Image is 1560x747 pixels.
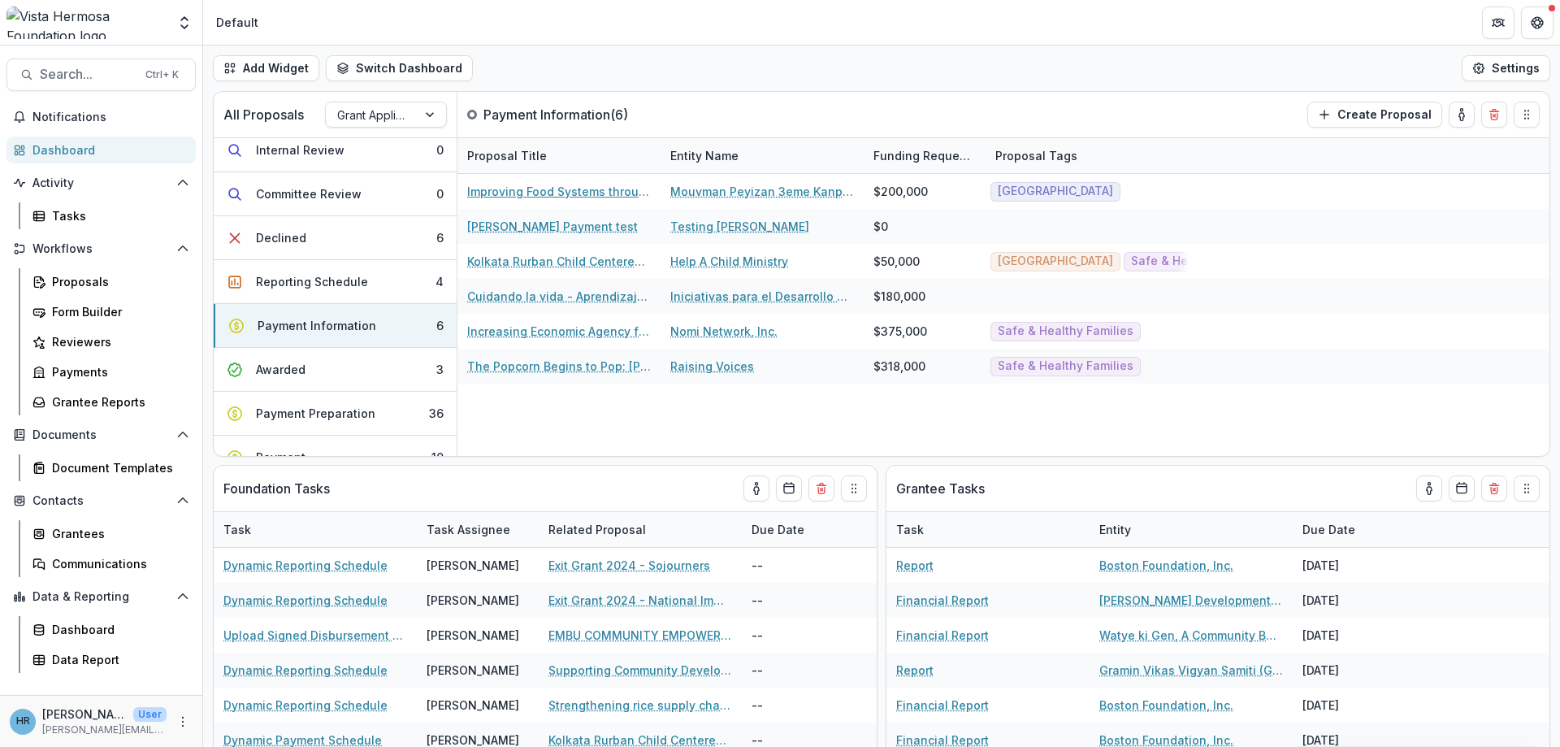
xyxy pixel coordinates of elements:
button: Payment10 [214,436,457,480]
a: Testing [PERSON_NAME] [670,218,809,235]
button: Settings [1462,55,1550,81]
button: Notifications [6,104,196,130]
div: Task Assignee [417,512,539,547]
button: Create Proposal [1307,102,1442,128]
div: 4 [435,273,444,290]
a: Proposals [26,268,196,295]
button: Open Workflows [6,236,196,262]
a: Report [896,662,934,679]
div: $50,000 [873,253,920,270]
button: toggle-assigned-to-me [743,476,769,502]
div: $0 [873,218,888,235]
a: Dashboard [6,137,196,163]
button: Committee Review0 [214,172,457,216]
div: $318,000 [873,358,925,375]
div: Due Date [1293,512,1415,547]
a: Kolkata Rurban Child Centered Community Development project [467,253,651,270]
button: Reporting Schedule4 [214,260,457,304]
div: Grantee Reports [52,393,183,410]
div: 6 [436,317,444,334]
div: Form Builder [52,303,183,320]
div: Proposal Tags [986,138,1189,173]
div: Related Proposal [539,521,656,538]
div: Task [214,512,417,547]
button: Awarded3 [214,348,457,392]
button: Open Activity [6,170,196,196]
div: Related Proposal [539,512,742,547]
button: Payment Information6 [214,304,457,348]
div: 3 [436,361,444,378]
a: Report [896,557,934,574]
div: Entity Name [661,138,864,173]
a: Mouvman Peyizan 3eme Kanperin (MP3K) [670,183,854,200]
a: Boston Foundation, Inc. [1099,557,1233,574]
span: Workflows [32,242,170,256]
a: Financial Report [896,592,989,609]
a: Raising Voices [670,358,754,375]
a: Boston Foundation, Inc. [1099,697,1233,714]
a: Iniciativas para el Desarrollo de una Economía Alternativa y Solidaria, A. C. (IDEAS Comunitarias) [670,288,854,305]
div: Ctrl + K [142,66,182,84]
div: Payment Preparation [256,405,375,422]
a: The Popcorn Begins to Pop: [PERSON_NAME]! Together technical assistance in [GEOGRAPHIC_DATA] - Ra... [467,358,651,375]
div: [DATE] [1293,583,1415,618]
a: Payments [26,358,196,385]
div: [PERSON_NAME] [427,697,519,714]
span: Contacts [32,494,170,508]
p: Grantee Tasks [896,479,985,498]
a: Grantee Reports [26,389,196,415]
div: Funding Requested [864,138,986,173]
div: Funding Requested [864,147,986,164]
a: Help A Child Ministry [670,253,788,270]
button: Delete card [1481,102,1507,128]
a: Nomi Network, Inc. [670,323,778,340]
div: Task Assignee [417,521,520,538]
button: More [173,712,193,732]
button: Delete card [808,476,834,502]
div: 36 [429,405,444,422]
button: Drag [1514,102,1540,128]
a: Reviewers [26,328,196,355]
div: Due Date [1293,521,1365,538]
button: toggle-assigned-to-me [1449,102,1475,128]
a: Grantees [26,520,196,547]
div: 0 [436,141,444,159]
nav: breadcrumb [210,11,265,34]
p: Foundation Tasks [223,479,330,498]
button: Search... [6,59,196,91]
span: Documents [32,428,170,442]
a: Dynamic Reporting Schedule [223,697,388,714]
div: -- [742,653,864,688]
div: Committee Review [256,185,362,202]
button: Drag [1514,476,1540,502]
div: Due Date [742,512,864,547]
div: Payment [256,449,305,466]
div: [DATE] [1293,688,1415,723]
span: Safe & Healthy Families [1131,254,1267,268]
button: toggle-assigned-to-me [1416,476,1442,502]
button: Add Widget [213,55,319,81]
a: Communications [26,550,196,577]
div: 10 [431,449,444,466]
button: Calendar [1449,476,1475,502]
a: Dashboard [26,616,196,643]
div: [DATE] [1293,653,1415,688]
div: [DATE] [1293,618,1415,653]
a: Upload Signed Disbursement Form [223,627,407,644]
p: Payment Information ( 6 ) [483,105,628,124]
div: Hannah Roosendaal [16,716,30,727]
button: Drag [841,476,867,502]
div: Awarded [256,361,305,378]
p: [PERSON_NAME][EMAIL_ADDRESS][DOMAIN_NAME] [42,723,167,737]
p: All Proposals [223,105,304,124]
a: EMBU COMMUNITY EMPOWERMENT PROJECT (BRIDGE) - Improving the lives of people in addictions and the... [548,627,732,644]
span: Notifications [32,111,189,124]
p: [PERSON_NAME] [42,706,127,723]
a: Watye ki Gen, A Community Based Organization [1099,627,1283,644]
span: Data & Reporting [32,590,170,604]
div: Proposals [52,273,183,290]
